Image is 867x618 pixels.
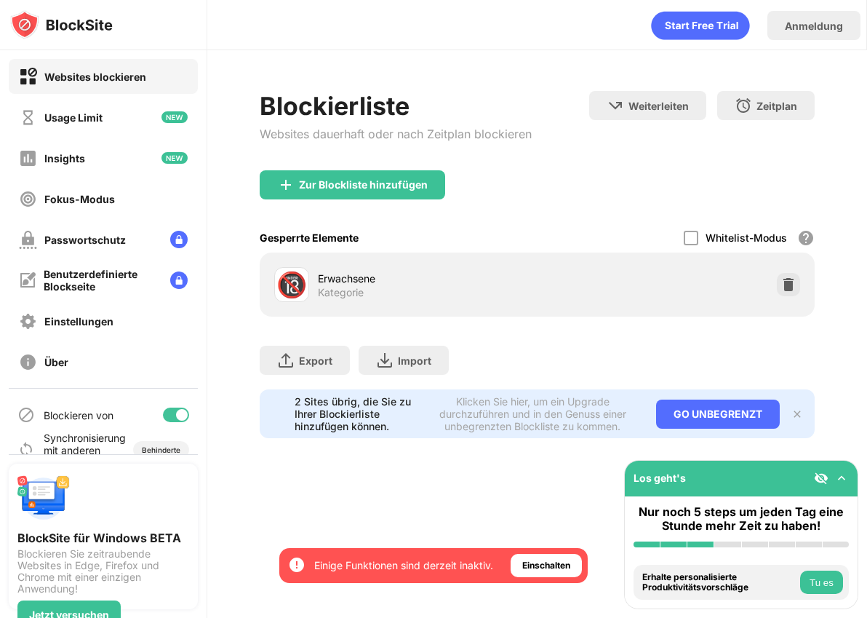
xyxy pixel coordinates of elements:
[299,179,428,191] div: Zur Blockliste hinzufügen
[834,471,849,486] img: omni-setup-toggle.svg
[19,272,36,289] img: customize-block-page-off.svg
[814,471,828,486] img: eye-not-visible.svg
[44,409,113,421] div: Blockieren von
[642,572,796,593] div: Erhalte personalisierte Produktivitätsvorschläge
[44,356,68,368] div: Über
[318,271,538,286] div: Erwachsene
[44,71,146,83] div: Websites blockieren
[44,268,159,293] div: Benutzerdefinierte Blockseite
[19,190,37,208] img: focus-off.svg
[170,231,188,248] img: lock-menu.svg
[398,354,431,367] div: Import
[19,149,37,167] img: insights-off.svg
[44,234,126,246] div: Passwortschutz
[634,472,686,484] div: Los geht's
[44,193,115,205] div: Fokus-Modus
[44,111,103,124] div: Usage Limit
[10,10,113,39] img: logo-blocksite.svg
[426,395,639,432] div: Klicken Sie hier, um ein Upgrade durchzuführen und in den Genuss einer unbegrenzten Blockliste zu...
[260,231,359,244] div: Gesperrte Elemente
[17,472,70,525] img: push-desktop.svg
[260,127,532,141] div: Websites dauerhaft oder nach Zeitplan blockieren
[634,505,849,533] div: Nur noch 5 steps um jeden Tag eine Stunde mehr Zeit zu haben!
[19,108,37,127] img: time-usage-off.svg
[706,231,787,244] div: Whitelist-Modus
[295,395,417,432] div: 2 Sites übrig, die Sie zu Ihrer Blockierliste hinzufügen können.
[299,354,332,367] div: Export
[17,406,35,424] img: blocking-icon.svg
[19,312,37,330] img: settings-off.svg
[651,11,750,40] div: animation
[19,353,37,371] img: about-off.svg
[17,531,189,545] div: BlockSite für Windows BETA
[142,445,180,454] div: Behinderte
[19,231,37,249] img: password-protection-off.svg
[44,432,119,469] div: Synchronisierung mit anderen Geräten
[161,152,188,164] img: new-icon.svg
[791,408,803,420] img: x-button.svg
[44,315,113,328] div: Einstellungen
[800,571,843,594] button: Tu es
[656,400,780,429] div: GO UNBEGRENZT
[161,111,188,123] img: new-icon.svg
[44,152,85,165] div: Insights
[276,270,307,300] div: 🔞
[314,558,493,573] div: Einige Funktionen sind derzeit inaktiv.
[17,548,189,595] div: Blockieren Sie zeitraubende Websites in Edge, Firefox und Chrome mit einer einzigen Anwendung!
[785,20,843,32] div: Anmeldung
[288,556,305,574] img: error-circle-white.svg
[318,286,364,299] div: Kategorie
[522,558,570,573] div: Einschalten
[756,100,797,112] div: Zeitplan
[19,68,37,86] img: block-on.svg
[17,441,35,459] img: sync-icon.svg
[170,272,188,289] img: lock-menu.svg
[260,91,532,121] div: Blockierliste
[628,100,689,112] div: Weiterleiten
